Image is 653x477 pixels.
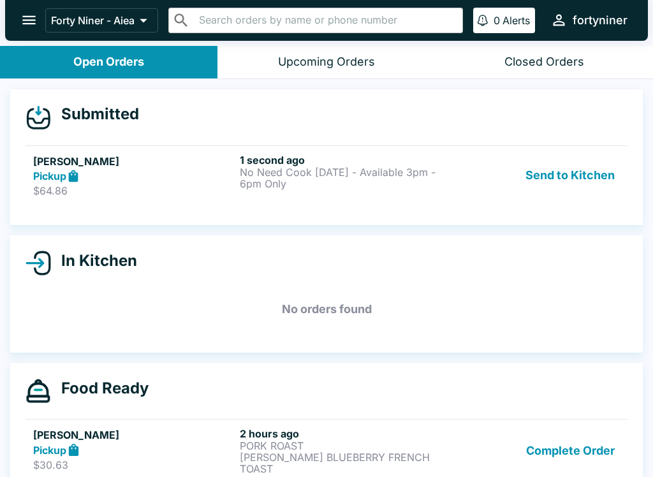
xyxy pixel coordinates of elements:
h5: [PERSON_NAME] [33,427,235,443]
p: [PERSON_NAME] BLUEBERRY FRENCH TOAST [240,451,441,474]
strong: Pickup [33,444,66,457]
p: Forty Niner - Aiea [51,14,135,27]
h6: 1 second ago [240,154,441,166]
button: open drawer [13,4,45,36]
p: $30.63 [33,459,235,471]
button: Complete Order [521,427,620,474]
div: Upcoming Orders [278,55,375,70]
h5: [PERSON_NAME] [33,154,235,169]
div: Closed Orders [504,55,584,70]
input: Search orders by name or phone number [195,11,457,29]
h4: Submitted [51,105,139,124]
button: Send to Kitchen [520,154,620,198]
p: Alerts [503,14,530,27]
h5: No orders found [26,286,627,332]
p: PORK ROAST [240,440,441,451]
h4: Food Ready [51,379,149,398]
a: [PERSON_NAME]Pickup$64.861 second agoNo Need Cook [DATE] - Available 3pm - 6pm OnlySend to Kitchen [26,145,627,205]
p: No Need Cook [DATE] - Available 3pm - 6pm Only [240,166,441,189]
div: fortyniner [573,13,627,28]
p: 0 [494,14,500,27]
strong: Pickup [33,170,66,182]
h4: In Kitchen [51,251,137,270]
p: $64.86 [33,184,235,197]
button: fortyniner [545,6,633,34]
button: Forty Niner - Aiea [45,8,158,33]
div: Open Orders [73,55,144,70]
h6: 2 hours ago [240,427,441,440]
